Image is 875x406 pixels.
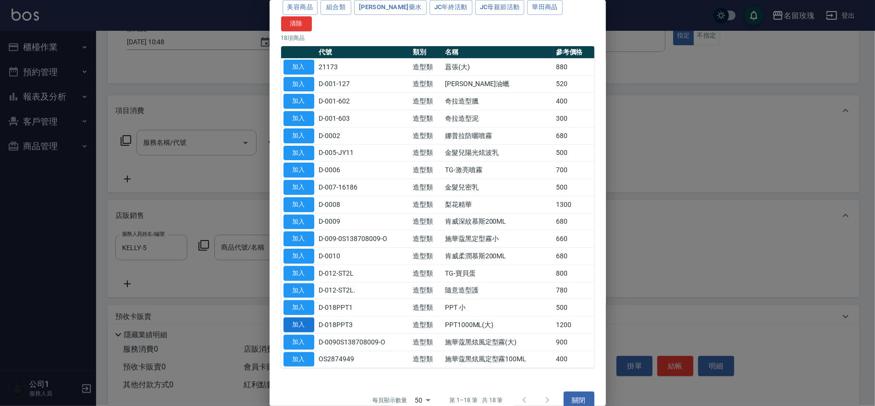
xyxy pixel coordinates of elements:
td: D-0008 [317,196,411,213]
td: 造型類 [410,162,443,179]
th: 類別 [410,46,443,59]
button: 加入 [283,163,314,178]
button: 加入 [283,197,314,212]
td: 造型類 [410,265,443,282]
td: 造型類 [410,58,443,76]
button: 加入 [283,249,314,264]
td: D-0002 [317,127,411,144]
button: 加入 [283,77,314,92]
td: 21173 [317,58,411,76]
button: 加入 [283,317,314,332]
td: 700 [554,162,594,179]
td: 施華蔻黑炫風定型霧(大) [443,333,554,351]
td: 囂張(大) [443,58,554,76]
td: 造型類 [410,110,443,127]
td: D-018PPT1 [317,299,411,317]
td: TG-寶貝蛋 [443,265,554,282]
td: D-001-602 [317,93,411,110]
td: 隨意造型護 [443,282,554,299]
button: 加入 [283,146,314,161]
td: D-018PPT3 [317,317,411,334]
td: D-0009 [317,213,411,230]
p: 18 項商品 [281,34,594,42]
td: 造型類 [410,282,443,299]
td: 900 [554,333,594,351]
button: 清除 [281,16,312,31]
button: 加入 [283,335,314,350]
td: 造型類 [410,196,443,213]
td: D-007-16186 [317,179,411,196]
button: 加入 [283,352,314,367]
td: 造型類 [410,299,443,317]
td: 500 [554,179,594,196]
td: 造型類 [410,230,443,248]
td: D-0010 [317,248,411,265]
td: OS2874949 [317,351,411,368]
th: 代號 [317,46,411,59]
button: 加入 [283,111,314,126]
td: 造型類 [410,127,443,144]
td: 1200 [554,317,594,334]
button: 加入 [283,215,314,229]
td: 300 [554,110,594,127]
td: 奇拉造型泥 [443,110,554,127]
td: D-0090S138708009-O [317,333,411,351]
td: D-012-ST2L [317,265,411,282]
td: 造型類 [410,248,443,265]
button: 加入 [283,300,314,315]
button: 加入 [283,266,314,281]
button: 加入 [283,283,314,298]
td: 520 [554,76,594,93]
td: 造型類 [410,76,443,93]
td: 肯威深紋慕斯200ML [443,213,554,230]
td: TG-激亮噴霧 [443,162,554,179]
td: D-001-603 [317,110,411,127]
td: D-009-0S138708009-O [317,230,411,248]
td: 金髮兒陽光炫波乳 [443,144,554,162]
td: 660 [554,230,594,248]
td: 400 [554,351,594,368]
td: 造型類 [410,317,443,334]
td: 680 [554,248,594,265]
td: 施華蔻黑炫風定型霧100ML [443,351,554,368]
td: PPT 小 [443,299,554,317]
p: 第 1–18 筆 共 18 筆 [449,396,503,405]
td: 造型類 [410,351,443,368]
td: 梨花精華 [443,196,554,213]
td: 400 [554,93,594,110]
td: [PERSON_NAME]油蠟 [443,76,554,93]
td: 施華蔻黑定型霧小 [443,230,554,248]
td: D-001-127 [317,76,411,93]
td: 500 [554,299,594,317]
td: 造型類 [410,213,443,230]
td: 造型類 [410,179,443,196]
td: 680 [554,213,594,230]
td: 肯威柔潤慕斯200ML [443,248,554,265]
td: PPT1000ML(大) [443,317,554,334]
button: 加入 [283,60,314,75]
td: 1300 [554,196,594,213]
td: 800 [554,265,594,282]
button: 加入 [283,128,314,143]
button: 加入 [283,231,314,246]
p: 每頁顯示數量 [372,396,407,405]
td: 880 [554,58,594,76]
button: 加入 [283,180,314,195]
th: 參考價格 [554,46,594,59]
th: 名稱 [443,46,554,59]
td: 金髮兒密乳 [443,179,554,196]
td: D-005-JY11 [317,144,411,162]
td: 680 [554,127,594,144]
td: 造型類 [410,333,443,351]
td: 奇拉造型臘 [443,93,554,110]
td: 造型類 [410,144,443,162]
td: 500 [554,144,594,162]
td: 娜普拉防曬噴霧 [443,127,554,144]
td: D-0006 [317,162,411,179]
td: D-012-ST2L. [317,282,411,299]
button: 加入 [283,94,314,109]
td: 780 [554,282,594,299]
td: 造型類 [410,93,443,110]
